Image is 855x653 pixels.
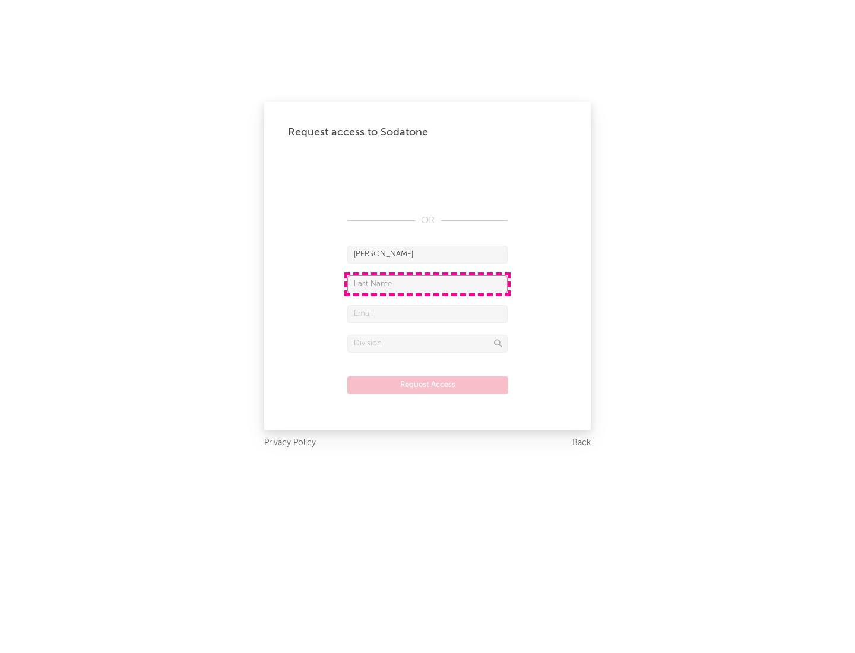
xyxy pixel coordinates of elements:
button: Request Access [347,376,508,394]
a: Privacy Policy [264,436,316,451]
input: First Name [347,246,508,264]
div: Request access to Sodatone [288,125,567,140]
a: Back [572,436,591,451]
input: Division [347,335,508,353]
input: Last Name [347,275,508,293]
input: Email [347,305,508,323]
div: OR [347,214,508,228]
